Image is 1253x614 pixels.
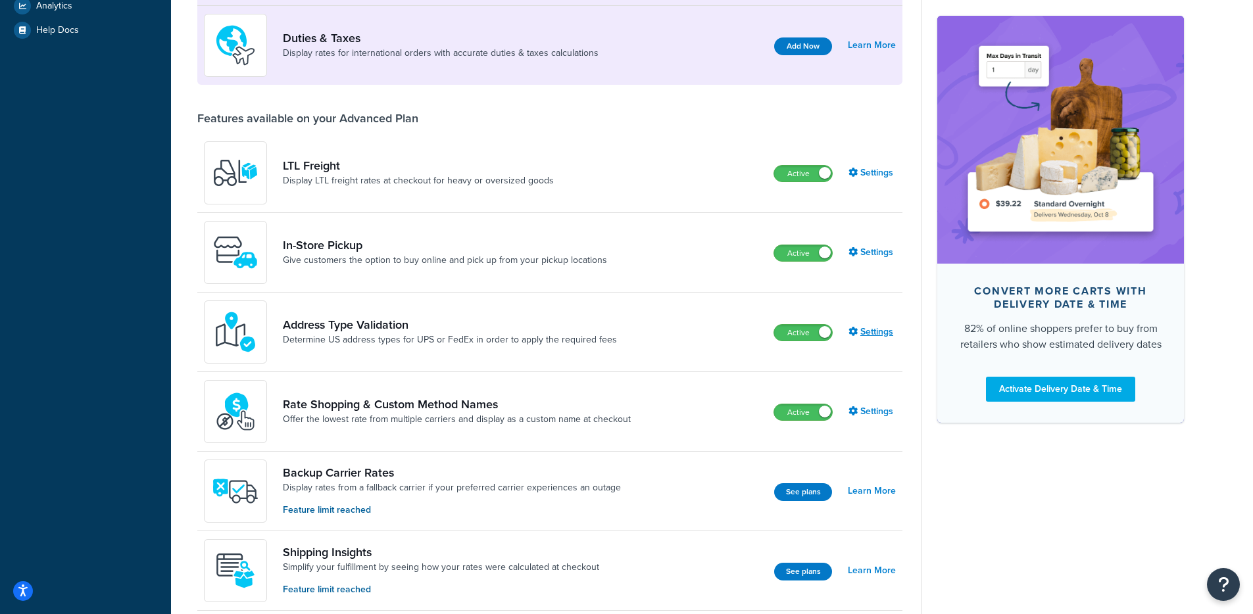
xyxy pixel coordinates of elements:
[848,561,896,580] a: Learn More
[774,404,832,420] label: Active
[212,150,258,196] img: y79ZsPf0fXUFUhFXDzUgf+ktZg5F2+ohG75+v3d2s1D9TjoU8PiyCIluIjV41seZevKCRuEjTPPOKHJsQcmKCXGdfprl3L4q7...
[283,561,599,574] a: Simplify your fulfillment by seeing how your rates were calculated at checkout
[283,481,621,494] a: Display rates from a fallback carrier if your preferred carrier experiences an outage
[958,320,1163,352] div: 82% of online shoppers prefer to buy from retailers who show estimated delivery dates
[957,35,1164,243] img: feature-image-ddt-36eae7f7280da8017bfb280eaccd9c446f90b1fe08728e4019434db127062ab4.png
[283,31,599,45] a: Duties & Taxes
[283,545,599,559] a: Shipping Insights
[283,238,607,252] a: In-Store Pickup
[283,174,554,187] a: Display LTL freight rates at checkout for heavy or oversized goods
[848,243,896,262] a: Settings
[212,468,258,514] img: icon-duo-feat-backup-carrier-4420b188.png
[283,47,599,60] a: Display rates for international orders with accurate duties & taxes calculations
[848,482,896,500] a: Learn More
[774,483,832,501] button: See plans
[283,503,621,517] p: Feature limit reached
[212,548,258,594] img: Acw9rhKYsOEjAAAAAElFTkSuQmCC
[283,413,631,426] a: Offer the lowest rate from multiple carriers and display as a custom name at checkout
[283,397,631,412] a: Rate Shopping & Custom Method Names
[1207,568,1240,601] button: Open Resource Center
[36,1,72,12] span: Analytics
[212,229,258,275] img: wfgcfpwTIucLEAAAAASUVORK5CYII=
[774,563,832,580] button: See plans
[774,166,832,181] label: Active
[848,36,896,55] a: Learn More
[212,389,258,435] img: icon-duo-feat-rate-shopping-ecdd8bed.png
[848,164,896,182] a: Settings
[212,22,258,68] img: icon-duo-feat-landed-cost-7136b061.png
[283,465,621,480] a: Backup Carrier Rates
[848,323,896,341] a: Settings
[848,402,896,421] a: Settings
[986,376,1135,401] a: Activate Delivery Date & Time
[774,325,832,341] label: Active
[283,318,617,332] a: Address Type Validation
[283,158,554,173] a: LTL Freight
[283,333,617,346] a: Determine US address types for UPS or FedEx in order to apply the required fees
[36,25,79,36] span: Help Docs
[212,309,258,355] img: kIG8fy0lQAAAABJRU5ErkJggg==
[197,111,418,126] div: Features available on your Advanced Plan
[283,582,599,597] p: Feature limit reached
[774,245,832,261] label: Active
[958,284,1163,310] div: Convert more carts with delivery date & time
[283,254,607,267] a: Give customers the option to buy online and pick up from your pickup locations
[10,18,161,42] a: Help Docs
[774,37,832,55] button: Add Now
